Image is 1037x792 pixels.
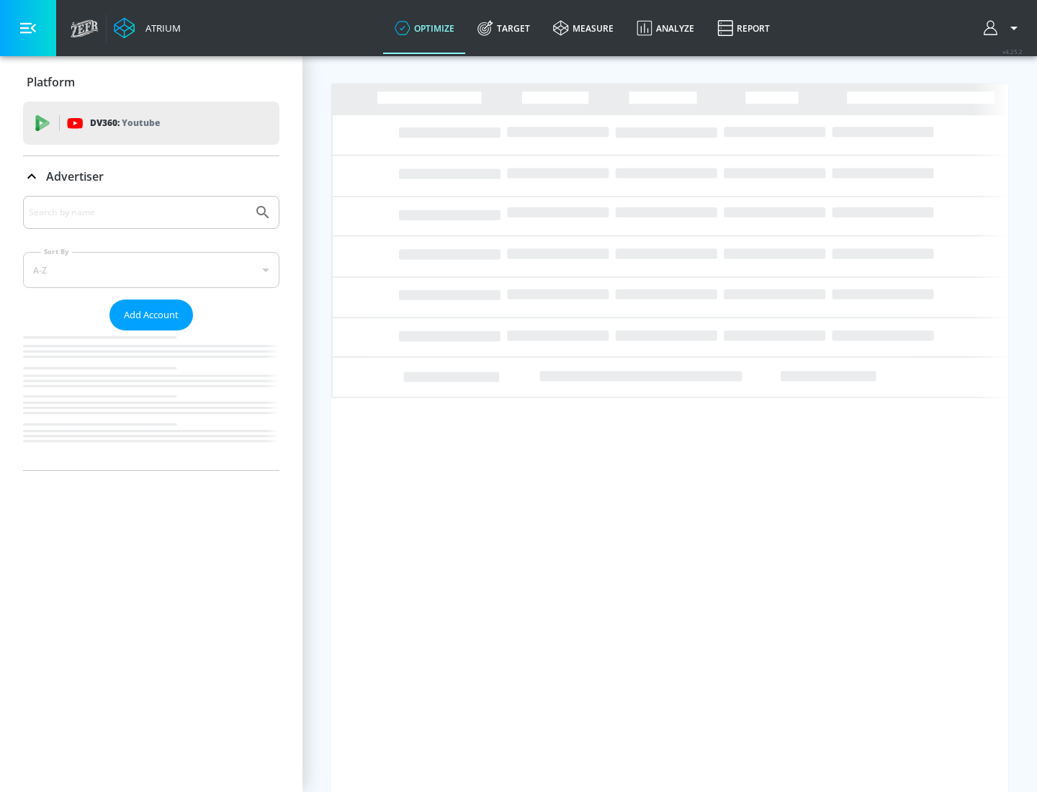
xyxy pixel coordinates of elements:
[23,252,279,288] div: A-Z
[46,168,104,184] p: Advertiser
[122,115,160,130] p: Youtube
[109,300,193,330] button: Add Account
[114,17,181,39] a: Atrium
[542,2,625,54] a: measure
[383,2,466,54] a: optimize
[706,2,781,54] a: Report
[124,307,179,323] span: Add Account
[23,330,279,470] nav: list of Advertiser
[625,2,706,54] a: Analyze
[1002,48,1023,55] span: v 4.25.2
[23,156,279,197] div: Advertiser
[23,196,279,470] div: Advertiser
[466,2,542,54] a: Target
[23,62,279,102] div: Platform
[41,247,72,256] label: Sort By
[23,102,279,145] div: DV360: Youtube
[29,203,247,222] input: Search by name
[27,74,75,90] p: Platform
[140,22,181,35] div: Atrium
[90,115,160,131] p: DV360:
